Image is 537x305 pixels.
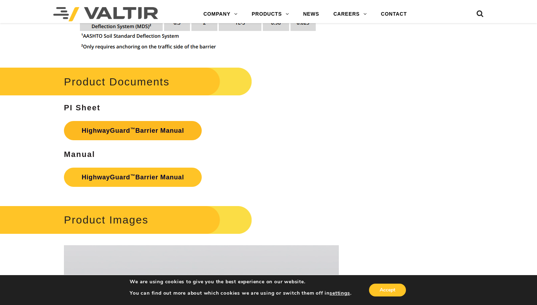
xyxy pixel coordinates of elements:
[64,121,202,140] a: HighwayGuard™Barrier Manual
[64,168,202,187] a: HighwayGuard™Barrier Manual
[374,7,414,21] a: CONTACT
[369,284,406,296] button: Accept
[196,7,245,21] a: COMPANY
[330,290,350,296] button: settings
[326,7,374,21] a: CAREERS
[296,7,326,21] a: NEWS
[64,103,101,112] strong: PI Sheet
[130,127,135,132] sup: ™
[53,7,158,21] img: Valtir
[130,173,135,179] sup: ™
[130,279,351,285] p: We are using cookies to give you the best experience on our website.
[245,7,296,21] a: PRODUCTS
[130,290,351,296] p: You can find out more about which cookies we are using or switch them off in .
[64,150,95,159] strong: Manual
